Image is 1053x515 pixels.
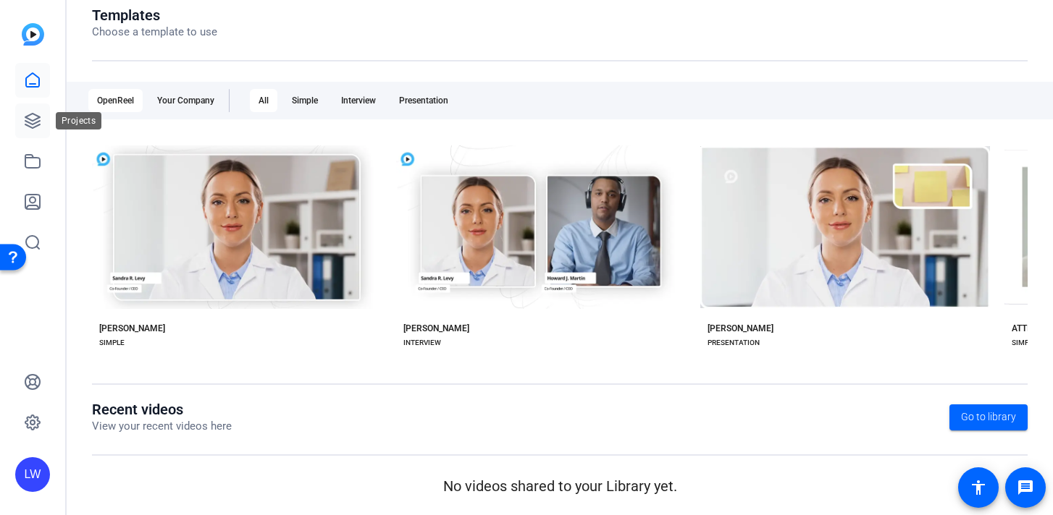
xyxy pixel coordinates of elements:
a: Go to library [949,404,1028,430]
div: [PERSON_NAME] [99,323,165,334]
img: blue-gradient.svg [22,23,44,46]
div: LW [15,457,50,492]
div: All [250,89,277,112]
div: Simple [283,89,327,112]
span: Go to library [961,409,1016,425]
h1: Recent videos [92,401,232,418]
p: View your recent videos here [92,418,232,435]
div: Projects [56,112,101,129]
div: SIMPLE [99,337,125,349]
div: PRESENTATION [708,337,760,349]
mat-icon: message [1017,479,1034,496]
h1: Templates [92,7,217,24]
div: INTERVIEW [403,337,441,349]
div: ATTICUS [1012,323,1046,334]
div: Your Company [148,89,223,112]
div: SIMPLE [1012,337,1037,349]
div: [PERSON_NAME] [708,323,773,334]
div: [PERSON_NAME] [403,323,469,334]
mat-icon: accessibility [970,479,987,496]
div: OpenReel [88,89,143,112]
p: Choose a template to use [92,24,217,41]
div: Presentation [390,89,457,112]
p: No videos shared to your Library yet. [92,475,1028,497]
div: Interview [332,89,385,112]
